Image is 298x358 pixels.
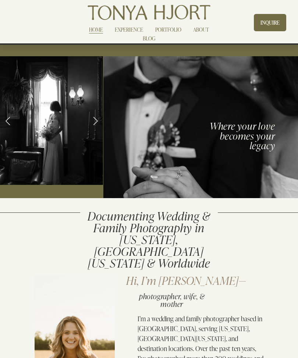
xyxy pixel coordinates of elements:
[206,121,275,151] h3: Where your love becomes your legacy
[138,293,206,308] h4: photographer, wife, & mother
[155,25,181,34] a: PORTFOLIO
[89,25,103,34] a: HOME
[239,273,246,288] em: —
[254,14,286,31] a: INQUIRE
[115,25,143,34] a: EXPERIENCE
[88,208,213,271] span: Documenting Wedding & Family Photography in [US_STATE], [GEOGRAPHIC_DATA][US_STATE] & Worldwide
[87,110,103,132] a: Next Slide
[143,34,155,43] a: BLOG
[193,25,209,34] a: ABOUT
[126,273,239,288] span: Hi, I’m [PERSON_NAME]
[86,2,212,23] img: Tonya Hjort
